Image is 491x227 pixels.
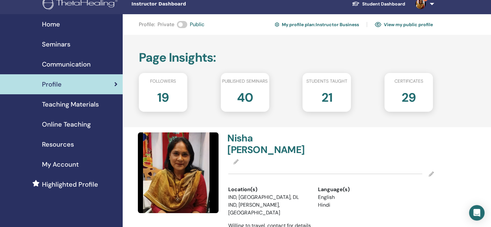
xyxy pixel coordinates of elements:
span: My Account [42,160,79,169]
li: IND, [GEOGRAPHIC_DATA], DL [228,193,308,201]
span: Profile [42,79,62,89]
a: My profile plan:Instructor Business [275,19,359,30]
span: Profile : [139,21,155,28]
span: Location(s) [228,186,257,193]
span: Home [42,19,60,29]
img: eye.svg [375,22,381,27]
span: Published seminars [222,78,268,85]
div: Open Intercom Messenger [469,205,485,221]
li: Hindi [318,201,398,209]
h2: 21 [321,87,332,105]
img: cog.svg [275,21,279,28]
span: Followers [150,78,176,85]
span: Highlighted Profile [42,180,98,189]
img: graduation-cap-white.svg [352,1,360,6]
span: Teaching Materials [42,99,99,109]
span: Certificates [394,78,423,85]
span: Seminars [42,39,70,49]
span: Instructor Dashboard [131,1,228,7]
span: Students taught [306,78,347,85]
span: Private [158,21,174,28]
div: Language(s) [318,186,398,193]
span: Online Teaching [42,119,91,129]
img: default.jpg [138,132,219,213]
span: Communication [42,59,91,69]
li: IND, [PERSON_NAME], [GEOGRAPHIC_DATA] [228,201,308,217]
h4: Nisha [PERSON_NAME] [227,132,327,156]
h2: Page Insights : [139,50,433,65]
span: Resources [42,139,74,149]
li: English [318,193,398,201]
h2: 19 [157,87,169,105]
span: Public [190,21,204,28]
h2: 40 [237,87,253,105]
a: View my public profile [375,19,433,30]
h2: 29 [402,87,416,105]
